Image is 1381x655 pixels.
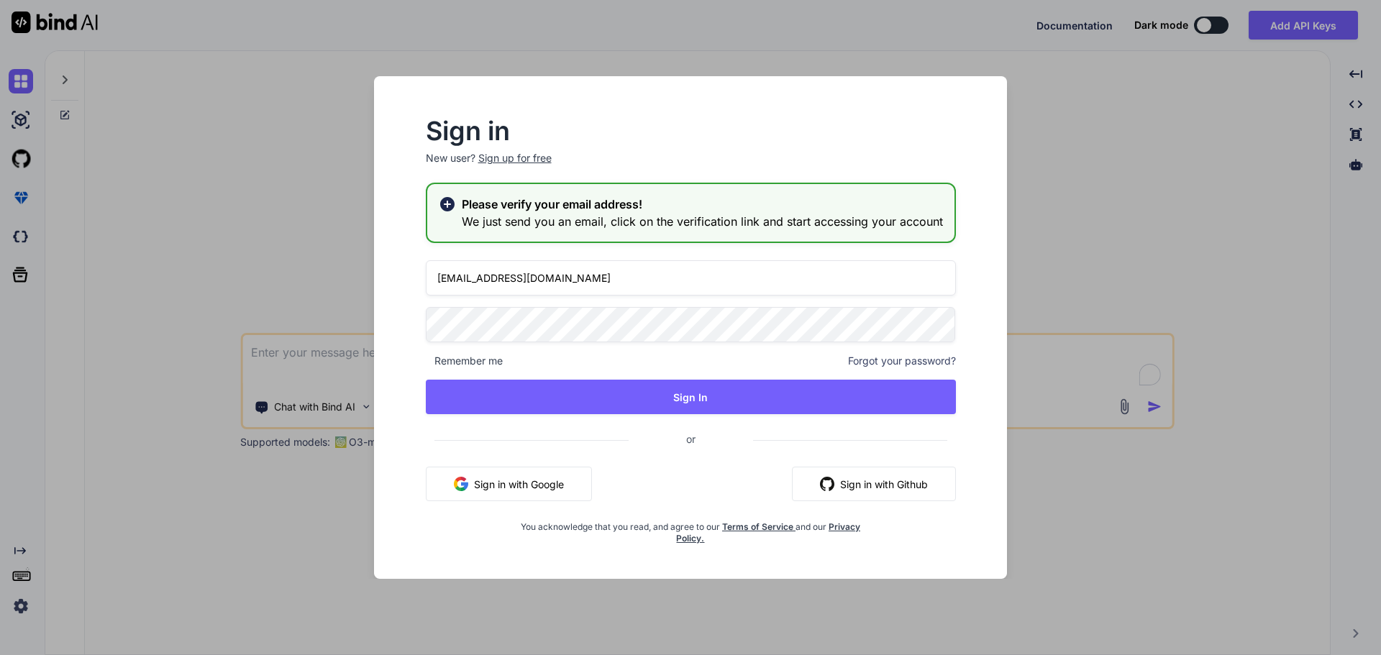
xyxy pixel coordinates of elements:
p: New user? [426,151,956,183]
h2: Sign in [426,119,956,142]
span: Forgot your password? [848,354,956,368]
h2: Please verify your email address! [462,196,943,213]
a: Terms of Service [722,521,796,532]
button: Sign in with Github [792,467,956,501]
button: Sign in with Google [426,467,592,501]
button: Sign In [426,380,956,414]
span: or [629,421,753,457]
a: Privacy Policy. [676,521,860,544]
div: You acknowledge that you read, and agree to our and our [514,513,867,544]
span: Remember me [426,354,503,368]
img: github [820,477,834,491]
input: Login or Email [426,260,956,296]
img: google [454,477,468,491]
div: Sign up for free [478,151,552,165]
h3: We just send you an email, click on the verification link and start accessing your account [462,213,943,230]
